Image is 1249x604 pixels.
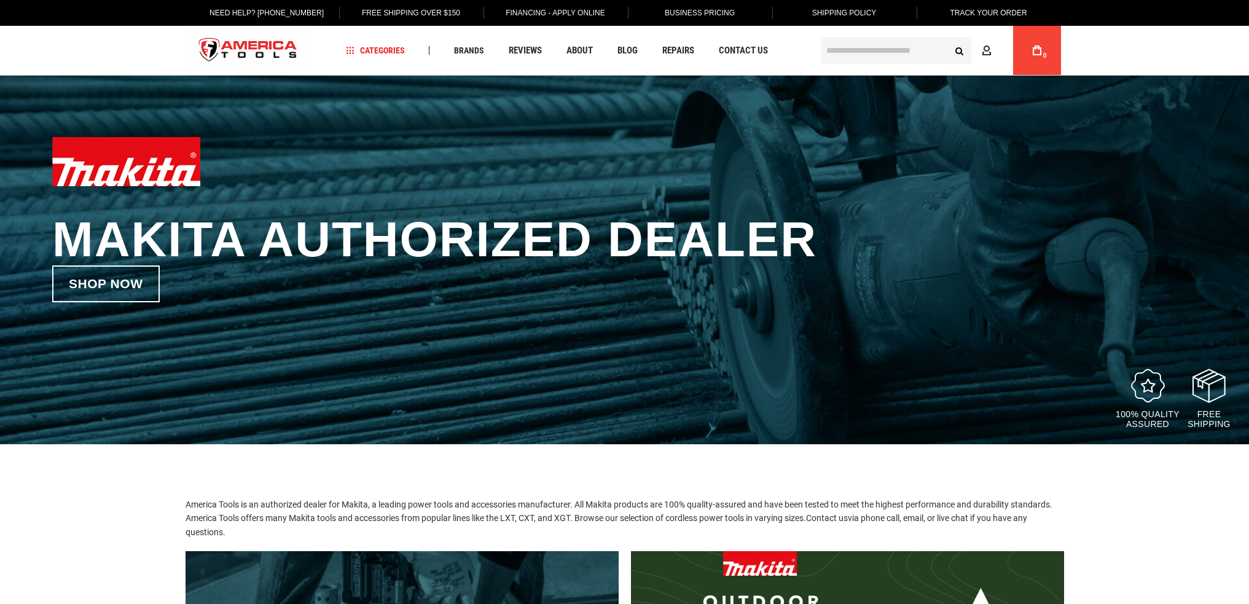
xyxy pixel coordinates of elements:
a: Contact us [806,513,848,523]
span: Brands [454,46,484,55]
a: Contact Us [713,42,773,59]
a: store logo [189,28,308,74]
img: Makita logo [52,137,200,186]
button: Search [948,39,971,62]
p: 100% quality assured [1114,409,1181,429]
a: Categories [340,42,410,59]
a: Shop now [52,265,160,302]
a: About [561,42,598,59]
span: 0 [1043,52,1047,59]
a: 0 [1025,26,1049,75]
span: Blog [617,46,638,55]
a: Repairs [657,42,700,59]
span: Repairs [662,46,694,55]
span: Shipping Policy [812,9,877,17]
span: Categories [346,46,405,55]
span: Reviews [509,46,542,55]
h1: Makita Authorized Dealer [52,214,1197,265]
img: America Tools [189,28,308,74]
img: Makita logo [723,551,797,576]
a: Blog [612,42,643,59]
a: Brands [448,42,490,59]
p: America Tools is an authorized dealer for Makita, a leading power tools and accessories manufactu... [176,498,1073,539]
a: Reviews [503,42,547,59]
span: Contact Us [719,46,768,55]
span: About [566,46,593,55]
p: Free Shipping [1188,409,1231,429]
